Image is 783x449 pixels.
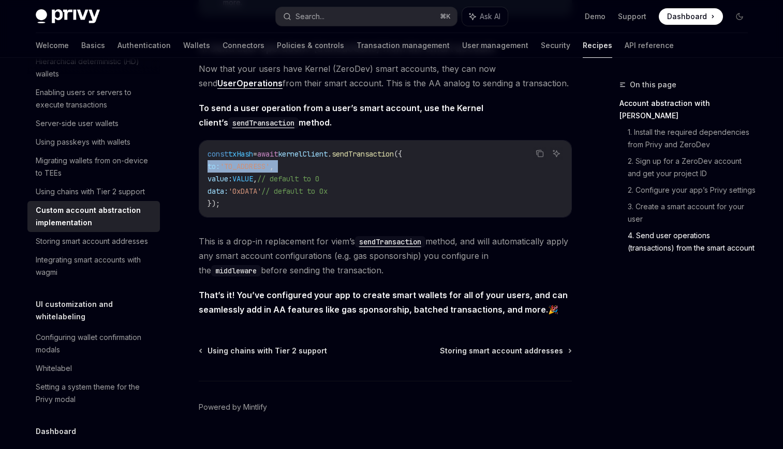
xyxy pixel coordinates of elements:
[480,11,500,22] span: Ask AI
[257,174,319,183] span: // default to 0
[628,182,756,198] a: 2. Configure your app’s Privy settings
[36,117,119,130] div: Server-side user wallets
[217,78,283,89] a: UserOperations
[36,33,69,58] a: Welcome
[440,346,571,356] a: Storing smart account addresses
[27,201,160,232] a: Custom account abstraction implementation
[328,149,332,159] span: .
[199,103,483,128] strong: To send a user operation from a user’s smart account, use the Kernel client’s method.
[36,381,154,406] div: Setting a system theme for the Privy modal
[183,33,210,58] a: Wallets
[208,149,228,159] span: const
[228,187,261,196] span: '0xDATA'
[199,288,572,317] span: 🎉
[117,33,171,58] a: Authentication
[667,11,707,22] span: Dashboard
[462,33,528,58] a: User management
[27,83,160,114] a: Enabling users or servers to execute transactions
[276,7,457,26] button: Search...⌘K
[211,265,261,276] code: middleware
[228,149,253,159] span: txHash
[533,147,546,160] button: Copy the contents from the code block
[628,227,756,256] a: 4. Send user operations (transactions) from the smart account
[36,86,154,111] div: Enabling users or servers to execute transactions
[220,162,270,171] span: 'TO_ADDRESS'
[208,187,228,196] span: data:
[585,11,605,22] a: Demo
[228,117,299,128] a: sendTransaction
[208,199,220,208] span: });
[357,33,450,58] a: Transaction management
[355,236,425,247] code: sendTransaction
[232,174,253,183] span: VALUE
[253,149,257,159] span: =
[36,362,72,375] div: Whitelabel
[628,198,756,227] a: 3. Create a smart account for your user
[731,8,748,25] button: Toggle dark mode
[628,124,756,153] a: 1. Install the required dependencies from Privy and ZeroDev
[270,162,274,171] span: ,
[253,174,257,183] span: ,
[81,33,105,58] a: Basics
[199,290,568,315] strong: That’s it! You’ve configured your app to create smart wallets for all of your users, and can seam...
[36,235,148,247] div: Storing smart account addresses
[36,204,154,229] div: Custom account abstraction implementation
[355,236,425,246] a: sendTransaction
[659,8,723,25] a: Dashboard
[27,232,160,251] a: Storing smart account addresses
[332,149,394,159] span: sendTransaction
[208,174,232,183] span: value:
[36,185,145,198] div: Using chains with Tier 2 support
[257,149,278,159] span: await
[217,78,283,88] strong: UserOperations
[228,117,299,129] code: sendTransaction
[278,149,328,159] span: kernelClient
[630,79,676,91] span: On this page
[36,298,160,323] h5: UI customization and whitelabeling
[27,378,160,409] a: Setting a system theme for the Privy modal
[27,114,160,133] a: Server-side user wallets
[27,251,160,282] a: Integrating smart accounts with wagmi
[27,359,160,378] a: Whitelabel
[541,33,570,58] a: Security
[27,182,160,201] a: Using chains with Tier 2 support
[36,331,154,356] div: Configuring wallet confirmation modals
[628,153,756,182] a: 2. Sign up for a ZeroDev account and get your project ID
[550,147,563,160] button: Ask AI
[261,187,328,196] span: // default to 0x
[199,402,267,412] a: Powered by Mintlify
[223,33,264,58] a: Connectors
[208,162,220,171] span: to:
[394,149,402,159] span: ({
[27,328,160,359] a: Configuring wallet confirmation modals
[583,33,612,58] a: Recipes
[199,61,572,90] span: Now that your users have Kernel (ZeroDev) smart accounts, they can now send from their smart acco...
[36,425,76,438] h5: Dashboard
[27,151,160,182] a: Migrating wallets from on-device to TEEs
[296,10,324,23] div: Search...
[36,136,130,148] div: Using passkeys with wallets
[36,154,154,179] div: Migrating wallets from on-device to TEEs
[27,133,160,151] a: Using passkeys with wallets
[277,33,344,58] a: Policies & controls
[208,346,327,356] span: Using chains with Tier 2 support
[36,9,100,24] img: dark logo
[618,11,646,22] a: Support
[440,346,563,356] span: Storing smart account addresses
[462,7,508,26] button: Ask AI
[625,33,674,58] a: API reference
[619,95,756,124] a: Account abstraction with [PERSON_NAME]
[440,12,451,21] span: ⌘ K
[199,234,572,277] span: This is a drop-in replacement for viem’s method, and will automatically apply any smart account c...
[36,254,154,278] div: Integrating smart accounts with wagmi
[200,346,327,356] a: Using chains with Tier 2 support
